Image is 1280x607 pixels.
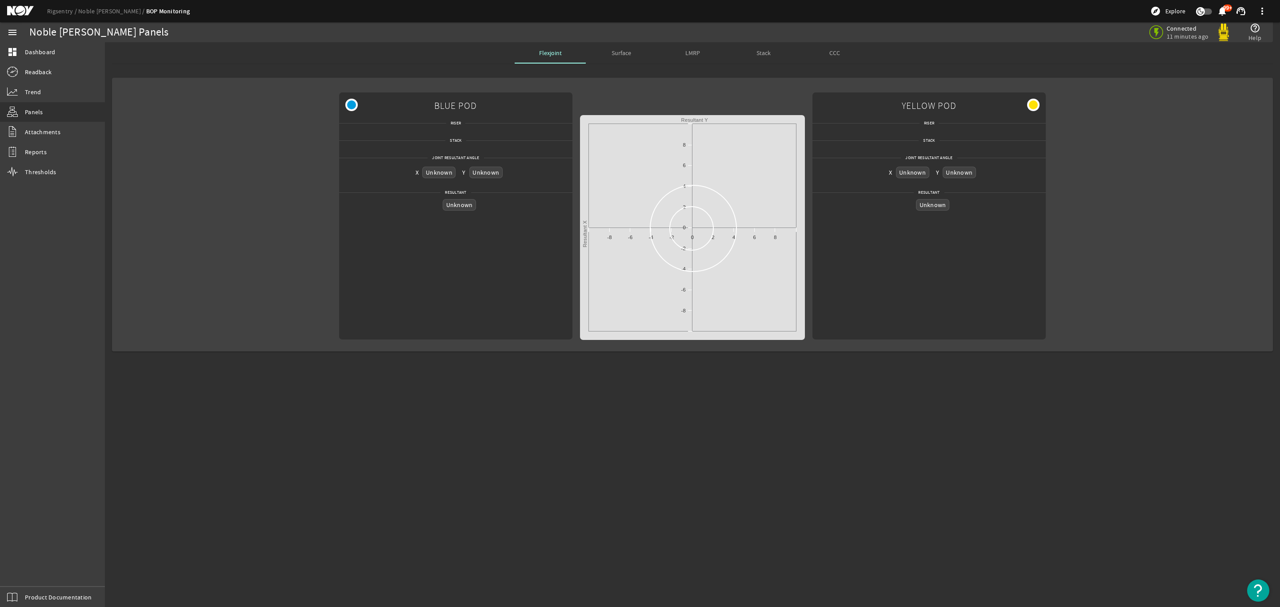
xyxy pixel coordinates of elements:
[756,50,771,56] span: Stack
[25,108,43,116] span: Panels
[25,148,47,156] span: Reports
[896,167,929,178] div: Unknown
[648,235,653,240] text: -4
[1167,24,1209,32] span: Connected
[29,28,169,37] div: Noble [PERSON_NAME] Panels
[434,96,477,116] span: BLUE POD
[919,136,939,145] span: Stack
[1248,33,1261,42] span: Help
[753,235,756,240] text: 6
[1217,6,1228,16] mat-icon: notifications
[78,7,146,15] a: Noble [PERSON_NAME]
[440,188,471,197] span: Resultant
[943,167,976,178] div: Unknown
[612,50,631,56] span: Surface
[681,308,685,313] text: -8
[25,593,92,602] span: Product Documentation
[1147,4,1189,18] button: Explore
[1250,23,1260,33] mat-icon: help_outline
[539,50,562,56] span: Flexjoint
[146,7,190,16] a: BOP Monitoring
[7,27,18,38] mat-icon: menu
[446,119,465,128] span: Riser
[443,199,476,210] div: Unknown
[1247,579,1269,602] button: Open Resource Center
[25,88,41,96] span: Trend
[445,136,466,145] span: Stack
[1150,6,1161,16] mat-icon: explore
[901,153,957,162] span: Joint Resultant Angle
[416,168,419,177] div: X
[685,50,700,56] span: LMRP
[1167,32,1209,40] span: 11 minutes ago
[936,168,939,177] div: Y
[47,7,78,15] a: Rigsentry
[462,168,465,177] div: Y
[774,235,776,240] text: 8
[1236,6,1246,16] mat-icon: support_agent
[829,50,840,56] span: CCC
[25,68,52,76] span: Readback
[914,188,944,197] span: Resultant
[1215,24,1232,41] img: Yellowpod.svg
[25,48,55,56] span: Dashboard
[1165,7,1185,16] span: Explore
[916,199,949,210] div: Unknown
[920,119,939,128] span: Riser
[7,47,18,57] mat-icon: dashboard
[607,235,612,240] text: -8
[1217,7,1227,16] button: 99+
[683,142,685,148] text: 8
[681,287,685,292] text: -6
[428,153,484,162] span: Joint Resultant Angle
[25,168,56,176] span: Thresholds
[628,235,632,240] text: -6
[25,128,60,136] span: Attachments
[681,117,708,123] text: Resultant Y
[1252,0,1273,22] button: more_vert
[902,96,956,116] span: YELLOW POD
[889,168,892,177] div: X
[469,167,503,178] div: Unknown
[683,184,685,189] text: 4
[422,167,456,178] div: Unknown
[582,220,588,248] text: Resultant X
[683,163,685,168] text: 6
